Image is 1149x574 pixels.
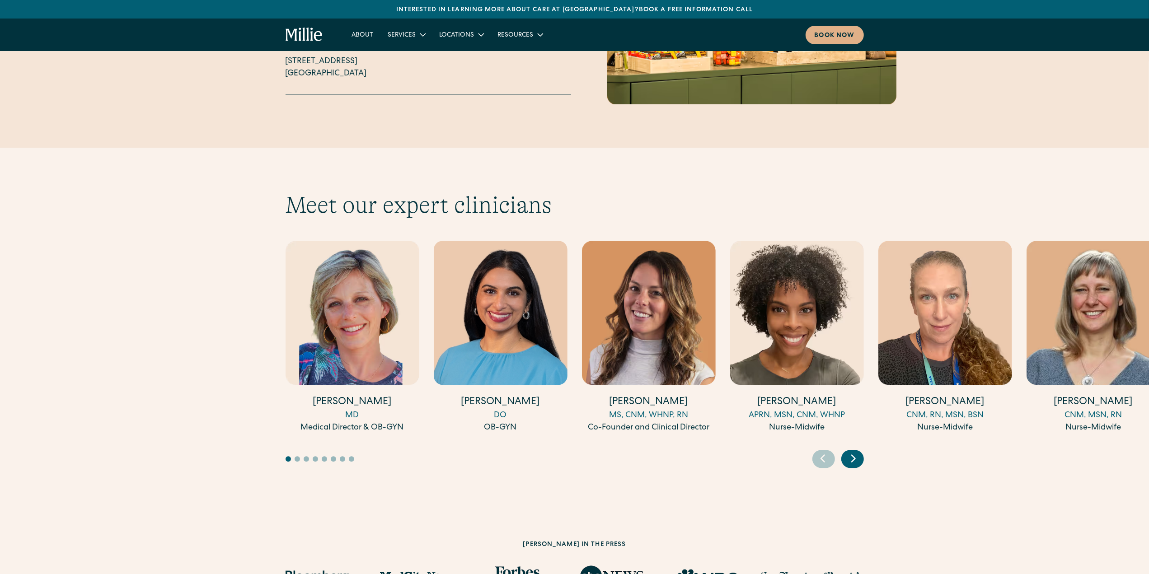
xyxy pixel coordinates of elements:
[639,7,753,13] a: Book a free information call
[388,31,416,40] div: Services
[439,31,474,40] div: Locations
[878,241,1012,434] a: [PERSON_NAME]CNM, RN, MSN, BSNNurse-Midwife
[815,31,855,41] div: Book now
[878,396,1012,410] h4: [PERSON_NAME]
[582,396,716,410] h4: [PERSON_NAME]
[582,241,716,434] a: [PERSON_NAME]MS, CNM, WHNP, RNCo-Founder and Clinical Director
[730,241,864,434] a: [PERSON_NAME]APRN, MSN, CNM, WHNPNurse-Midwife
[490,27,549,42] div: Resources
[286,56,367,80] a: [STREET_ADDRESS][GEOGRAPHIC_DATA]
[434,396,567,410] h4: [PERSON_NAME]
[434,410,567,422] div: DO
[841,450,864,468] div: Next slide
[286,396,419,410] h4: [PERSON_NAME]
[878,410,1012,422] div: CNM, RN, MSN, BSN
[331,456,336,462] button: Go to slide 6
[730,410,864,422] div: APRN, MSN, CNM, WHNP
[806,26,864,44] a: Book now
[434,241,567,434] a: [PERSON_NAME]DOOB-GYN
[286,456,291,462] button: Go to slide 1
[340,456,345,462] button: Go to slide 7
[286,410,419,422] div: MD
[582,410,716,422] div: MS, CNM, WHNP, RN
[582,241,716,435] div: 3 / 17
[730,396,864,410] h4: [PERSON_NAME]
[286,191,864,219] h2: Meet our expert clinicians
[322,456,327,462] button: Go to slide 5
[286,241,419,435] div: 1 / 17
[582,422,716,434] div: Co-Founder and Clinical Director
[497,31,533,40] div: Resources
[344,27,380,42] a: About
[434,422,567,434] div: OB-GYN
[380,27,432,42] div: Services
[730,422,864,434] div: Nurse-Midwife
[401,540,748,550] h2: [PERSON_NAME] in the press
[286,28,323,42] a: home
[349,456,354,462] button: Go to slide 8
[295,456,300,462] button: Go to slide 2
[286,422,419,434] div: Medical Director & OB-GYN
[286,241,419,434] a: [PERSON_NAME]MDMedical Director & OB-GYN
[730,241,864,435] div: 4 / 17
[812,450,835,468] div: Previous slide
[434,241,567,435] div: 2 / 17
[286,56,367,80] p: [STREET_ADDRESS] [GEOGRAPHIC_DATA]
[878,241,1012,435] div: 5 / 17
[304,456,309,462] button: Go to slide 3
[313,456,318,462] button: Go to slide 4
[878,422,1012,434] div: Nurse-Midwife
[432,27,490,42] div: Locations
